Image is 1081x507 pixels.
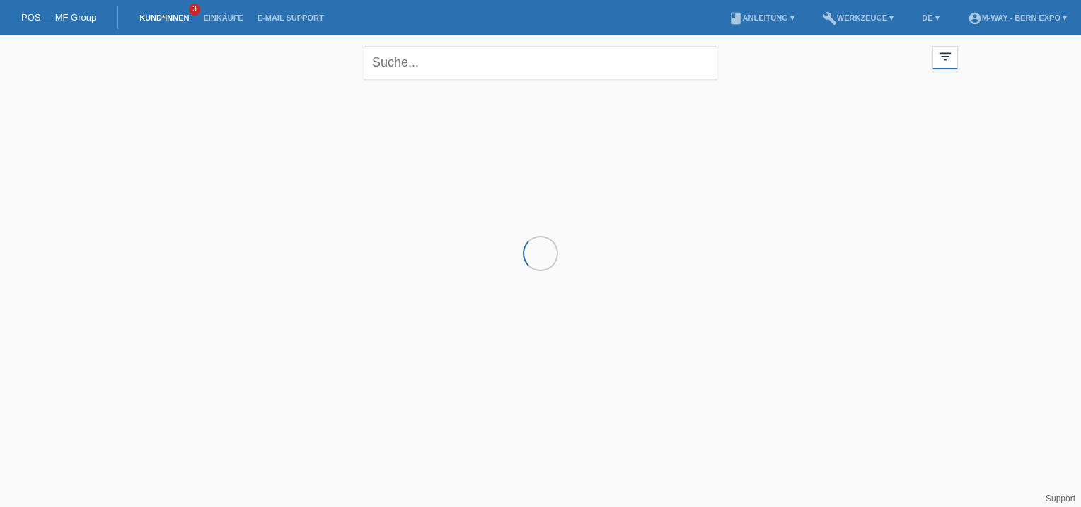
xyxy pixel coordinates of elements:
a: Kund*innen [132,13,196,22]
input: Suche... [364,46,717,79]
i: filter_list [937,49,953,64]
a: DE ▾ [915,13,946,22]
a: E-Mail Support [250,13,331,22]
a: account_circlem-way - Bern Expo ▾ [961,13,1074,22]
i: book [729,11,743,25]
a: Support [1046,494,1075,503]
i: account_circle [968,11,982,25]
i: build [823,11,837,25]
a: Einkäufe [196,13,250,22]
a: buildWerkzeuge ▾ [816,13,901,22]
span: 3 [189,4,200,16]
a: POS — MF Group [21,12,96,23]
a: bookAnleitung ▾ [722,13,802,22]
